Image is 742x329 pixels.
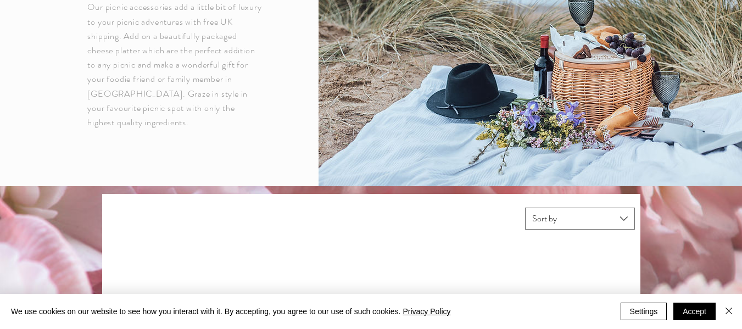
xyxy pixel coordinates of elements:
span: We use cookies on our website to see how you interact with it. By accepting, you agree to our use... [11,306,451,316]
button: Settings [621,303,667,320]
iframe: Wix Chat [616,282,742,329]
img: Close [722,304,735,317]
button: Close [722,303,735,320]
a: Privacy Policy [403,307,450,316]
button: Accept [673,303,716,320]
